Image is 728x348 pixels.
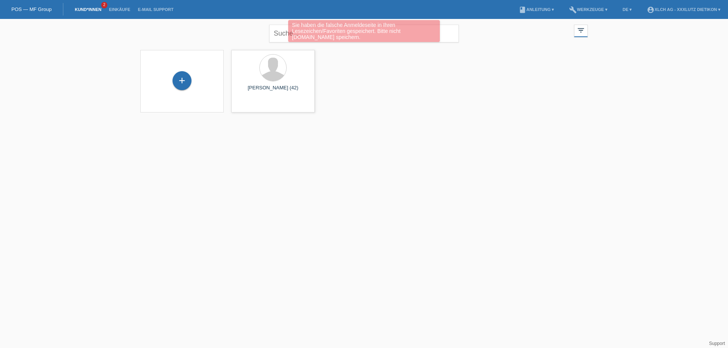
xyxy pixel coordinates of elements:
[565,7,611,12] a: buildWerkzeuge ▾
[105,7,134,12] a: Einkäufe
[347,62,353,69] i: error
[173,74,191,87] div: Kund*in hinzufügen
[134,7,177,12] a: E-Mail Support
[619,7,635,12] a: DE ▾
[643,7,724,12] a: account_circleXLCH AG - XXXLutz Dietikon ▾
[569,6,577,14] i: build
[347,62,353,70] div: Unbestätigt, in Bearbeitung
[647,6,654,14] i: account_circle
[101,2,107,8] span: 2
[11,6,52,12] a: POS — MF Group
[237,85,309,97] div: [PERSON_NAME] (42)
[515,7,558,12] a: bookAnleitung ▾
[288,20,440,42] div: Sie haben die falsche Anmeldeseite in Ihren Lesezeichen/Favoriten gespeichert. Bitte nicht [DOMAI...
[709,341,725,346] a: Support
[71,7,105,12] a: Kund*innen
[519,6,526,14] i: book
[328,85,400,97] div: [PERSON_NAME] (36)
